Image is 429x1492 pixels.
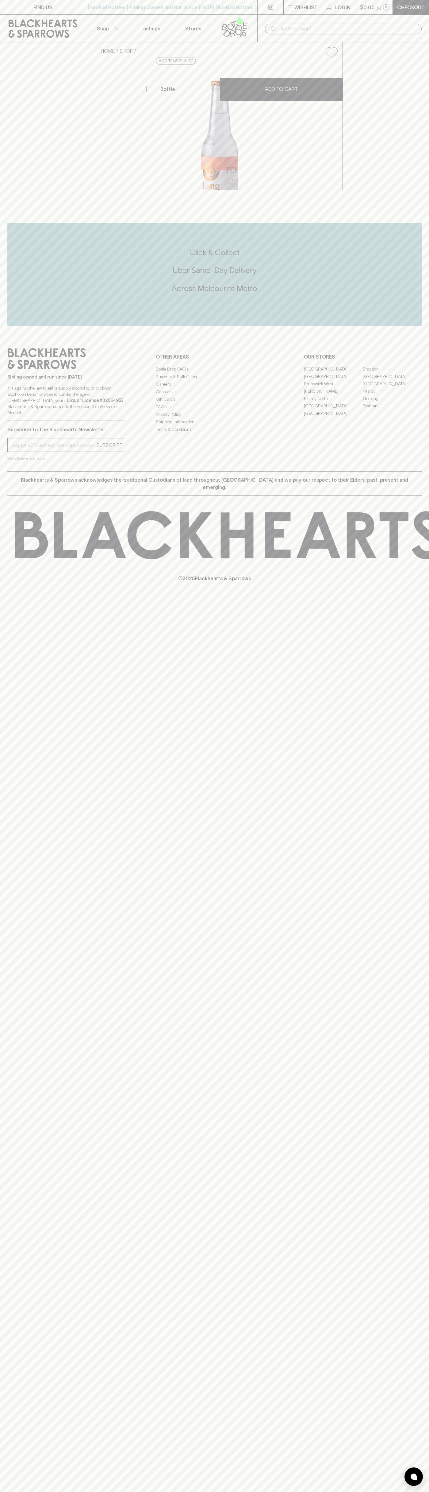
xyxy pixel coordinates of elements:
[304,373,363,380] a: [GEOGRAPHIC_DATA]
[7,247,422,258] h5: Click & Collect
[86,15,129,42] button: Shop
[7,426,125,433] p: Subscribe to The Blackhearts Newsletter
[156,403,274,410] a: FAQ's
[33,4,52,11] p: FIND US
[304,365,363,373] a: [GEOGRAPHIC_DATA]
[363,373,422,380] a: [GEOGRAPHIC_DATA]
[101,48,115,54] a: HOME
[280,24,417,34] input: Try "Pinot noir"
[129,15,172,42] a: Tastings
[67,398,124,403] strong: Liquor License #32064953
[140,25,160,32] p: Tastings
[363,387,422,395] a: Fitzroy
[363,365,422,373] a: Braddon
[7,455,125,461] p: We will never spam you
[156,426,274,433] a: Terms & Conditions
[156,396,274,403] a: Gift Cards
[156,353,274,360] p: OTHER AREAS
[294,4,318,11] p: Wishlist
[97,25,109,32] p: Shop
[304,387,363,395] a: [PERSON_NAME]
[97,441,122,449] p: SUBSCRIBE
[96,63,343,190] img: 34137.png
[12,440,94,450] input: e.g. jane@blackheartsandsparrows.com.au
[7,283,422,293] h5: Across Melbourne Metro
[304,395,363,402] a: Fitzroy North
[411,1474,417,1480] img: bubble-icon
[7,265,422,275] h5: Uber Same-Day Delivery
[304,353,422,360] p: OUR STORES
[360,4,375,11] p: $0.00
[156,411,274,418] a: Privacy Policy
[7,385,125,416] p: It is against the law to sell or supply alcohol to, or to obtain alcohol on behalf of a person un...
[363,402,422,410] a: Prahran
[156,57,196,64] button: Add to wishlist
[265,85,298,93] p: ADD TO CART
[156,418,274,425] a: Shipping Information
[397,4,425,11] p: Checkout
[363,395,422,402] a: Geelong
[7,374,125,380] p: Sibling owned and run since [DATE]
[220,78,343,101] button: ADD TO CART
[156,373,274,380] a: Business & Bulk Gifting
[304,380,363,387] a: Brunswick West
[7,223,422,326] div: Call to action block
[304,410,363,417] a: [GEOGRAPHIC_DATA]
[335,4,350,11] p: Login
[323,45,340,60] button: Add to wishlist
[172,15,215,42] a: Stores
[94,438,125,452] button: SUBSCRIBE
[363,380,422,387] a: [GEOGRAPHIC_DATA]
[120,48,133,54] a: SHOP
[156,381,274,388] a: Careers
[156,366,274,373] a: Bottle Drop FAQ's
[156,388,274,395] a: Contact Us
[12,476,417,491] p: Blackhearts & Sparrows acknowledges the traditional Custodians of land throughout [GEOGRAPHIC_DAT...
[158,83,220,95] div: Bottle
[304,402,363,410] a: [GEOGRAPHIC_DATA]
[160,85,175,93] p: Bottle
[185,25,201,32] p: Stores
[385,6,387,9] p: 0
